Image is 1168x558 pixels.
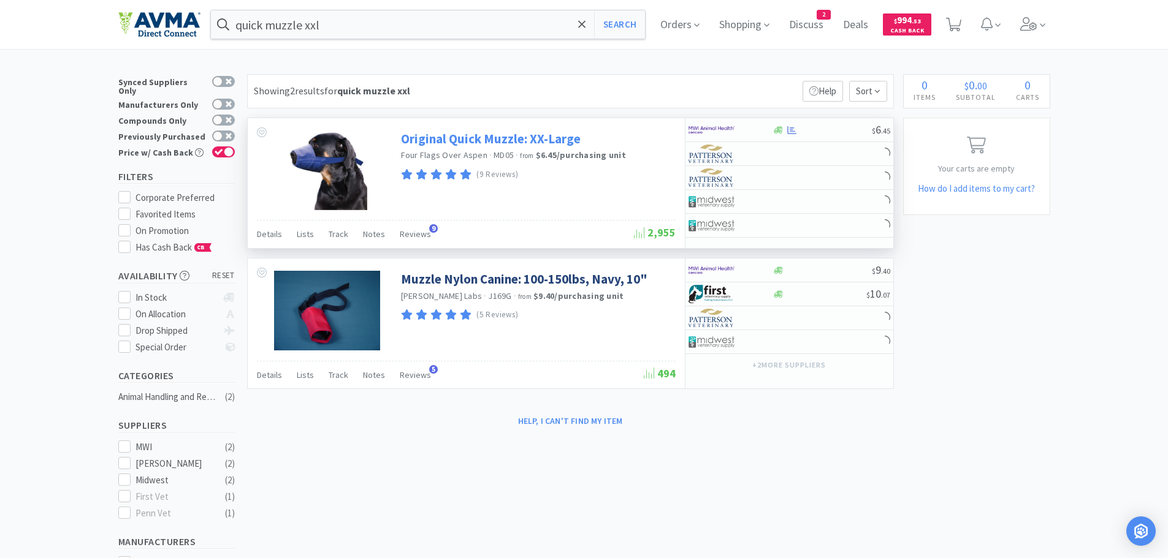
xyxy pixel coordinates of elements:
div: ( 2 ) [225,456,235,471]
div: ( 2 ) [225,440,235,454]
span: MD05 [494,149,514,160]
div: Previously Purchased [118,130,206,141]
span: Details [257,228,282,239]
span: Track [329,369,348,380]
a: Discuss2 [784,20,828,31]
div: Drop Shipped [136,323,217,338]
button: +2more suppliers [746,356,831,374]
div: Showing 2 results [254,83,410,99]
div: Midwest [136,473,212,488]
span: $ [894,17,897,25]
span: 494 [644,366,676,380]
span: Sort [849,81,887,102]
span: 0 [1025,77,1031,92]
div: Special Order [136,340,217,355]
div: Favorited Items [136,207,235,222]
span: J169G [488,290,511,301]
strong: $9.40 / purchasing unit [533,290,624,301]
img: 67d67680309e4a0bb49a5ff0391dcc42_6.png [689,285,735,303]
a: $994.53Cash Back [883,8,931,41]
span: $ [866,290,870,300]
input: Search by item, sku, manufacturer, ingredient, size... [211,10,646,39]
div: Compounds Only [118,115,206,125]
span: · [514,290,516,301]
a: Original Quick Muzzle: XX-Large [401,130,581,147]
span: Lists [297,228,314,239]
div: On Promotion [136,224,235,238]
a: Deals [838,20,873,31]
span: Has Cash Back [136,241,212,253]
div: MWI [136,440,212,454]
span: 00 [977,80,987,92]
span: Lists [297,369,314,380]
div: ( 2 ) [225,473,235,488]
span: 2 [817,10,830,19]
span: 5 [429,365,438,374]
img: 4dd14cff54a648ac9e977f0c5da9bc2e_5.png [689,333,735,351]
img: f6b2451649754179b5b4e0c70c3f7cb0_2.png [689,261,735,279]
span: 9 [429,224,438,233]
span: 994 [894,14,921,26]
img: f5e969b455434c6296c6d81ef179fa71_3.png [689,309,735,327]
p: (9 Reviews) [476,168,518,181]
span: . 45 [881,126,890,135]
div: . [946,79,1006,91]
div: In Stock [136,290,217,305]
div: Penn Vet [136,506,212,521]
img: 4dd14cff54a648ac9e977f0c5da9bc2e_5.png [689,216,735,235]
span: . 40 [881,266,890,276]
h5: Suppliers [118,418,235,432]
div: Open Intercom Messenger [1126,516,1156,546]
strong: $6.45 / purchasing unit [536,149,626,160]
h5: How do I add items to my cart? [904,181,1050,196]
div: ( 2 ) [225,390,235,404]
span: Reviews [400,369,431,380]
span: Details [257,369,282,380]
span: 6 [872,123,890,137]
img: f5e969b455434c6296c6d81ef179fa71_3.png [689,168,735,187]
span: Notes [363,228,385,239]
span: $ [964,80,969,92]
img: e4e33dab9f054f5782a47901c742baa9_102.png [118,12,200,37]
h5: Availability [118,269,235,283]
span: Track [329,228,348,239]
div: ( 1 ) [225,506,235,521]
h5: Categories [118,369,235,383]
p: (5 Reviews) [476,309,518,322]
span: Reviews [400,228,431,239]
img: 0d872114505c4b8aaf3adfba637a69ce_125136.png [288,130,367,210]
div: Price w/ Cash Back [118,146,206,157]
span: · [484,290,486,301]
h5: Filters [118,170,235,184]
div: Manufacturers Only [118,99,206,109]
img: 769e73e8c64641dc889d6727da3319f9_77339.jpeg [274,271,380,350]
h4: Carts [1006,91,1050,103]
span: Cash Back [890,28,924,36]
div: On Allocation [136,307,217,322]
div: [PERSON_NAME] [136,456,212,471]
span: 0 [969,77,975,92]
span: from [518,292,532,301]
button: Search [594,10,645,39]
button: Help, I can't find my item [511,410,630,431]
span: CB [195,244,207,251]
div: Animal Handling and Restraints [118,390,218,404]
a: Muzzle Nylon Canine: 100-150lbs, Navy, 10" [401,271,647,287]
strong: quick muzzle xxl [337,85,410,97]
span: for [324,85,410,97]
span: 2,955 [634,225,676,239]
div: ( 1 ) [225,489,235,504]
span: $ [872,126,876,135]
span: $ [872,266,876,276]
img: f6b2451649754179b5b4e0c70c3f7cb0_2.png [689,121,735,139]
span: · [516,149,518,160]
span: · [489,149,492,160]
span: Notes [363,369,385,380]
div: First Vet [136,489,212,504]
span: reset [212,270,235,282]
h4: Subtotal [946,91,1006,103]
span: 10 [866,287,890,301]
span: . 07 [881,290,890,300]
span: . 53 [912,17,921,25]
p: Help [803,81,843,102]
